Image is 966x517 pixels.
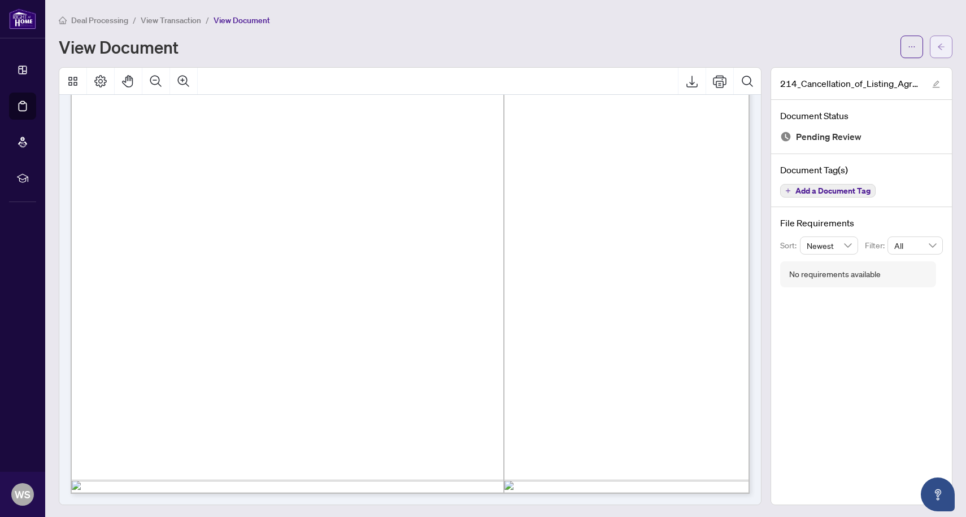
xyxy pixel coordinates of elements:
div: No requirements available [789,268,881,281]
img: logo [9,8,36,29]
span: plus [785,188,791,194]
h4: File Requirements [780,216,943,230]
span: View Transaction [141,15,201,25]
span: Add a Document Tag [795,187,871,195]
span: Deal Processing [71,15,128,25]
button: Open asap [921,477,955,511]
li: / [133,14,136,27]
img: Document Status [780,131,791,142]
span: Pending Review [796,129,861,144]
span: WS [15,487,31,502]
span: View Document [214,15,270,25]
span: arrow-left [937,43,945,51]
button: Add a Document Tag [780,184,876,198]
span: Newest [807,237,852,254]
span: edit [932,80,940,88]
li: / [206,14,209,27]
span: ellipsis [908,43,916,51]
h4: Document Tag(s) [780,163,943,177]
p: Sort: [780,239,800,252]
h4: Document Status [780,109,943,122]
span: 214_Cancellation_of_Listing_Agreement_-_Authority_to_Offer_for_Lease_A__-_PropTx-[PERSON_NAME] 3 ... [780,77,921,90]
span: All [894,237,936,254]
h1: View Document [59,38,179,56]
span: home [59,16,67,24]
p: Filter: [865,239,887,252]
